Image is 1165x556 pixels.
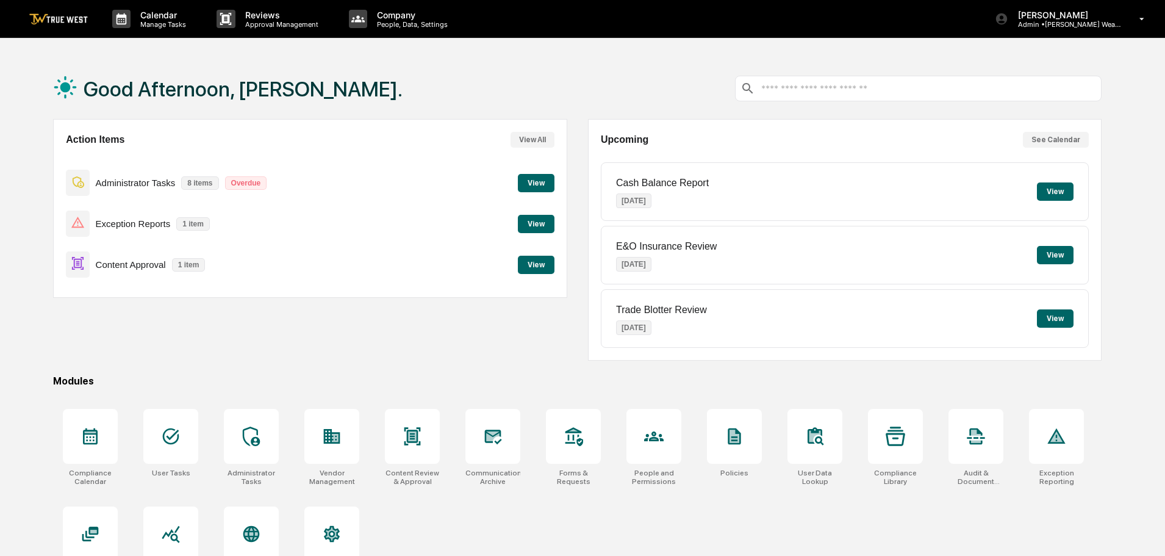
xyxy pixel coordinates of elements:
[787,469,842,486] div: User Data Lookup
[63,469,118,486] div: Compliance Calendar
[720,469,748,477] div: Policies
[181,176,218,190] p: 8 items
[1029,469,1084,486] div: Exception Reporting
[616,178,709,189] p: Cash Balance Report
[96,218,171,229] p: Exception Reports
[1008,20,1122,29] p: Admin • [PERSON_NAME] Wealth Management
[84,77,403,101] h1: Good Afternoon, [PERSON_NAME].
[53,375,1102,387] div: Modules
[616,305,707,316] p: Trade Blotter Review
[304,469,359,486] div: Vendor Management
[1037,182,1074,201] button: View
[385,469,440,486] div: Content Review & Approval
[96,259,166,270] p: Content Approval
[367,20,454,29] p: People, Data, Settings
[868,469,923,486] div: Compliance Library
[367,10,454,20] p: Company
[518,215,554,233] button: View
[518,256,554,274] button: View
[131,20,192,29] p: Manage Tasks
[518,176,554,188] a: View
[616,193,651,208] p: [DATE]
[948,469,1003,486] div: Audit & Document Logs
[172,258,206,272] p: 1 item
[1037,246,1074,264] button: View
[235,10,324,20] p: Reviews
[518,174,554,192] button: View
[66,134,124,145] h2: Action Items
[518,258,554,270] a: View
[225,176,267,190] p: Overdue
[511,132,554,148] button: View All
[131,10,192,20] p: Calendar
[1008,10,1122,20] p: [PERSON_NAME]
[616,241,717,252] p: E&O Insurance Review
[546,469,601,486] div: Forms & Requests
[152,469,190,477] div: User Tasks
[224,469,279,486] div: Administrator Tasks
[465,469,520,486] div: Communications Archive
[29,13,88,25] img: logo
[176,217,210,231] p: 1 item
[616,257,651,272] p: [DATE]
[1037,309,1074,328] button: View
[601,134,648,145] h2: Upcoming
[626,469,681,486] div: People and Permissions
[616,320,651,335] p: [DATE]
[518,217,554,229] a: View
[1126,516,1159,549] iframe: Open customer support
[1023,132,1089,148] button: See Calendar
[96,178,176,188] p: Administrator Tasks
[235,20,324,29] p: Approval Management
